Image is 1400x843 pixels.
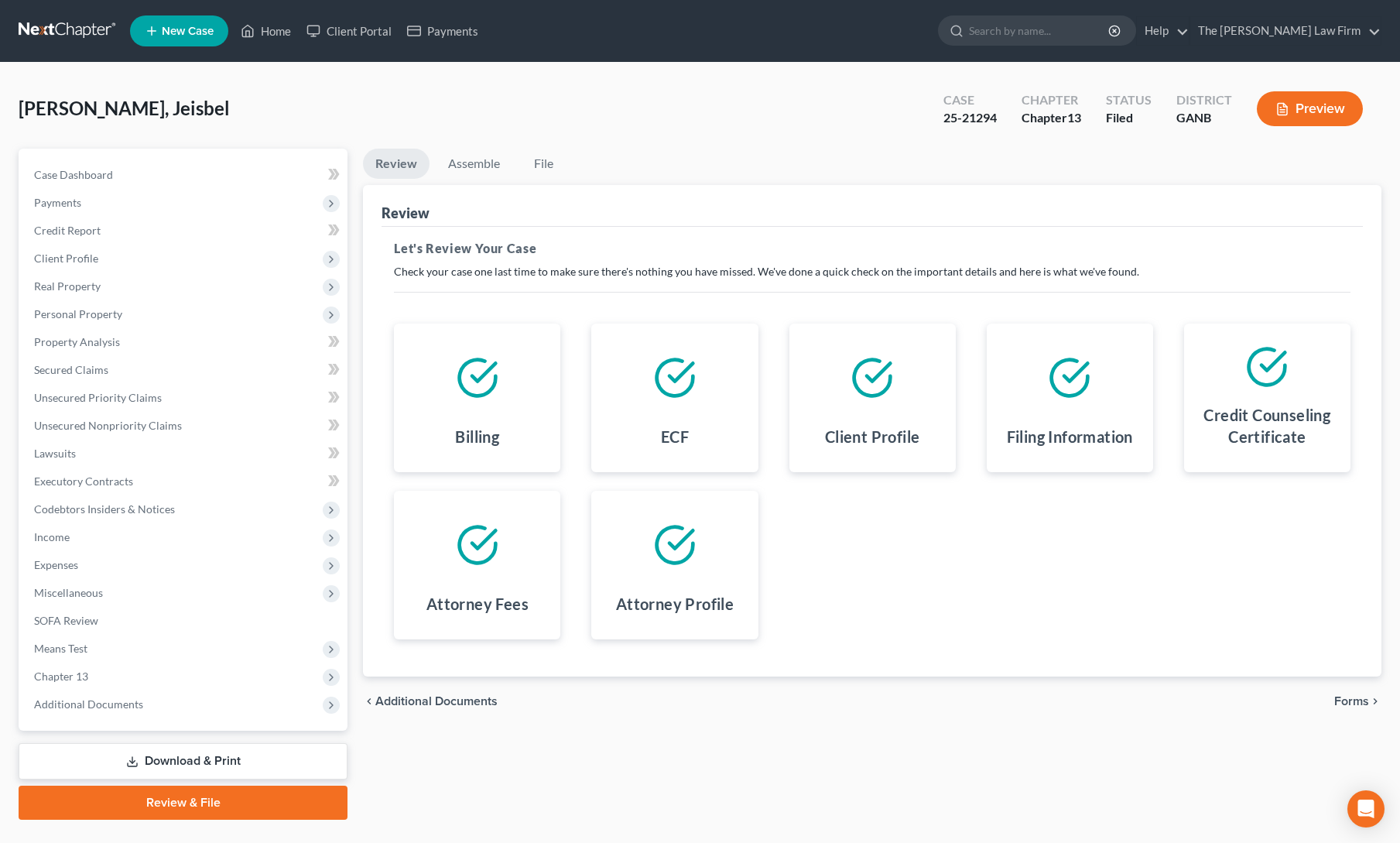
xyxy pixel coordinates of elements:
[34,391,162,404] span: Unsecured Priority Claims
[382,204,430,222] div: Review
[34,614,98,627] span: SOFA Review
[455,426,499,447] h4: Billing
[1106,109,1152,127] div: Filed
[1007,426,1133,447] h4: Filing Information
[22,384,347,412] a: Unsecured Priority Claims
[22,607,347,635] a: SOFA Review
[1334,695,1369,708] span: Forms
[34,697,143,711] span: Additional Documents
[34,558,78,571] span: Expenses
[1257,91,1363,126] button: Preview
[34,475,133,488] span: Executory Contracts
[233,17,299,45] a: Home
[34,307,122,320] span: Personal Property
[22,217,347,245] a: Credit Report
[1176,91,1232,109] div: District
[363,149,430,179] a: Review
[19,97,230,119] span: [PERSON_NAME], Jeisbel
[1067,110,1081,125] span: 13
[34,279,101,293] span: Real Property
[34,586,103,599] span: Miscellaneous
[34,502,175,516] span: Codebtors Insiders & Notices
[969,16,1111,45] input: Search by name...
[1176,109,1232,127] div: GANB
[363,695,375,708] i: chevron_left
[34,419,182,432] span: Unsecured Nonpriority Claims
[34,530,70,543] span: Income
[22,161,347,189] a: Case Dashboard
[299,17,399,45] a: Client Portal
[34,447,76,460] span: Lawsuits
[1022,109,1081,127] div: Chapter
[22,440,347,468] a: Lawsuits
[426,593,529,615] h4: Attorney Fees
[34,335,120,348] span: Property Analysis
[616,593,734,615] h4: Attorney Profile
[22,328,347,356] a: Property Analysis
[1334,695,1381,708] button: Forms chevron_right
[394,264,1350,279] p: Check your case one last time to make sure there's nothing you have missed. We've done a quick ch...
[22,412,347,440] a: Unsecured Nonpriority Claims
[34,252,98,265] span: Client Profile
[1347,790,1385,828] div: Open Intercom Messenger
[22,468,347,495] a: Executory Contracts
[1137,17,1189,45] a: Help
[1196,404,1338,447] h4: Credit Counseling Certificate
[162,26,214,37] span: New Case
[375,695,498,708] span: Additional Documents
[34,224,101,237] span: Credit Report
[519,149,568,179] a: File
[1190,17,1381,45] a: The [PERSON_NAME] Law Firm
[19,786,347,820] a: Review & File
[363,695,498,708] a: chevron_left Additional Documents
[34,363,108,376] span: Secured Claims
[22,356,347,384] a: Secured Claims
[34,642,87,655] span: Means Test
[1022,91,1081,109] div: Chapter
[34,670,88,683] span: Chapter 13
[661,426,689,447] h4: ECF
[943,91,997,109] div: Case
[19,743,347,780] a: Download & Print
[34,196,81,209] span: Payments
[1106,91,1152,109] div: Status
[825,426,920,447] h4: Client Profile
[943,109,997,127] div: 25-21294
[394,239,1350,258] h5: Let's Review Your Case
[1369,695,1381,708] i: chevron_right
[436,149,512,179] a: Assemble
[399,17,486,45] a: Payments
[34,168,113,181] span: Case Dashboard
